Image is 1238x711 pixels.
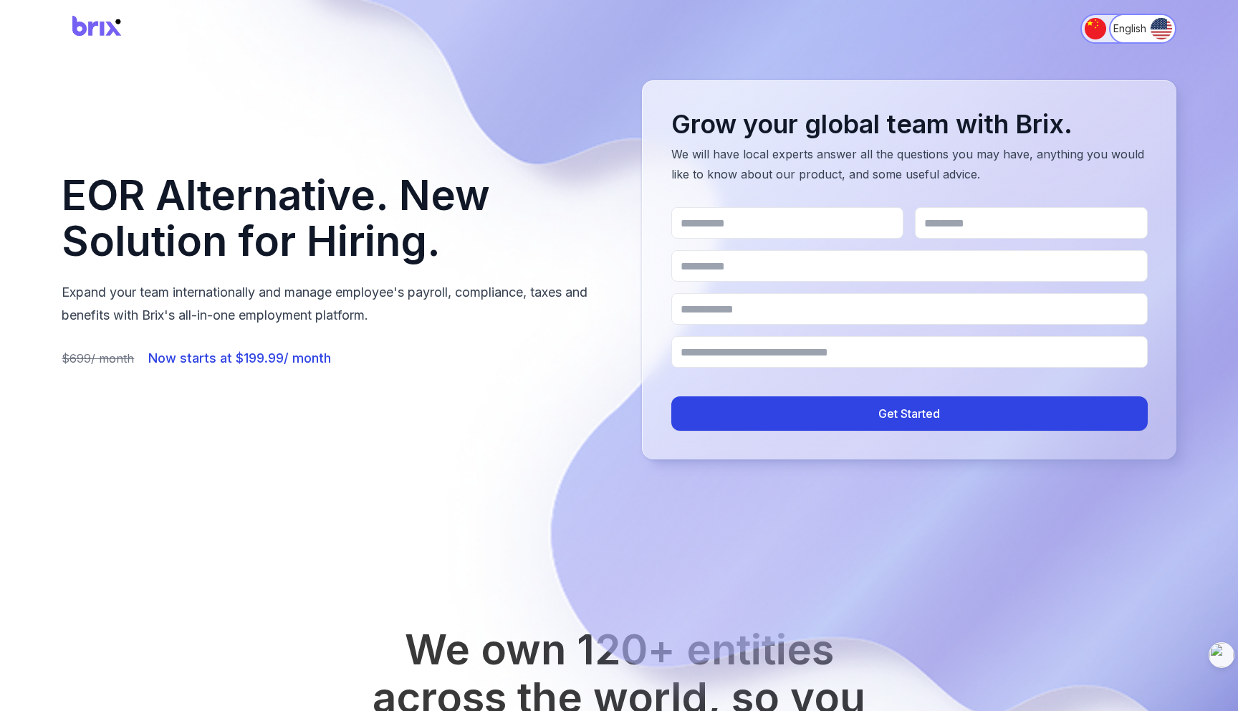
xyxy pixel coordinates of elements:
[915,207,1147,239] input: Last Name
[62,10,133,48] img: Brix Logo
[671,336,1148,368] input: Where is the business established?
[642,80,1176,459] div: Lead capture form
[1109,14,1176,44] button: Switch to English
[62,350,134,367] span: $699/ month
[1080,14,1155,44] button: Switch to 简体中文
[671,250,1148,282] input: Work email
[1085,18,1106,39] img: 简体中文
[671,396,1148,431] button: Get Started
[671,207,903,239] input: First Name
[1113,22,1146,36] span: English
[671,293,1148,325] input: Company name
[148,350,331,367] span: Now starts at $199.99/ month
[62,173,596,264] h1: EOR Alternative. New Solution for Hiring.
[62,281,596,327] p: Expand your team internationally and manage employee's payroll, compliance, taxes and benefits wi...
[1151,18,1172,39] img: English
[671,144,1148,184] p: We will have local experts answer all the questions you may have, anything you would like to know...
[671,110,1148,138] h2: Grow your global team with Brix.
